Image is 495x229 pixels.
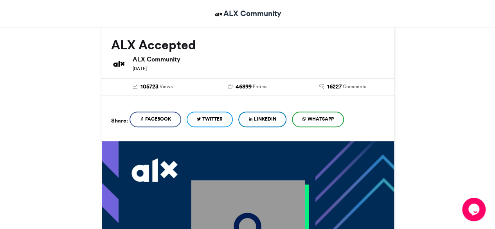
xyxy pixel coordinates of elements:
[343,83,366,90] span: Comments
[292,112,344,127] a: WhatsApp
[253,83,267,90] span: Entries
[462,198,487,221] iframe: chat widget
[133,66,147,71] small: [DATE]
[301,83,384,91] a: 16227 Comments
[206,83,289,91] a: 46899 Entries
[160,83,173,90] span: Views
[111,56,127,72] img: ALX Community
[308,115,334,123] span: WhatsApp
[236,83,252,91] span: 46899
[140,83,158,91] span: 105723
[254,115,276,123] span: LinkedIn
[202,115,223,123] span: Twitter
[238,112,286,127] a: LinkedIn
[145,115,171,123] span: Facebook
[187,112,233,127] a: Twitter
[133,56,384,62] h6: ALX Community
[130,112,181,127] a: Facebook
[214,9,223,19] img: ALX Community
[111,115,128,126] h5: Share:
[327,83,342,91] span: 16227
[214,8,281,19] a: ALX Community
[111,83,194,91] a: 105723 Views
[111,38,384,52] h2: ALX Accepted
